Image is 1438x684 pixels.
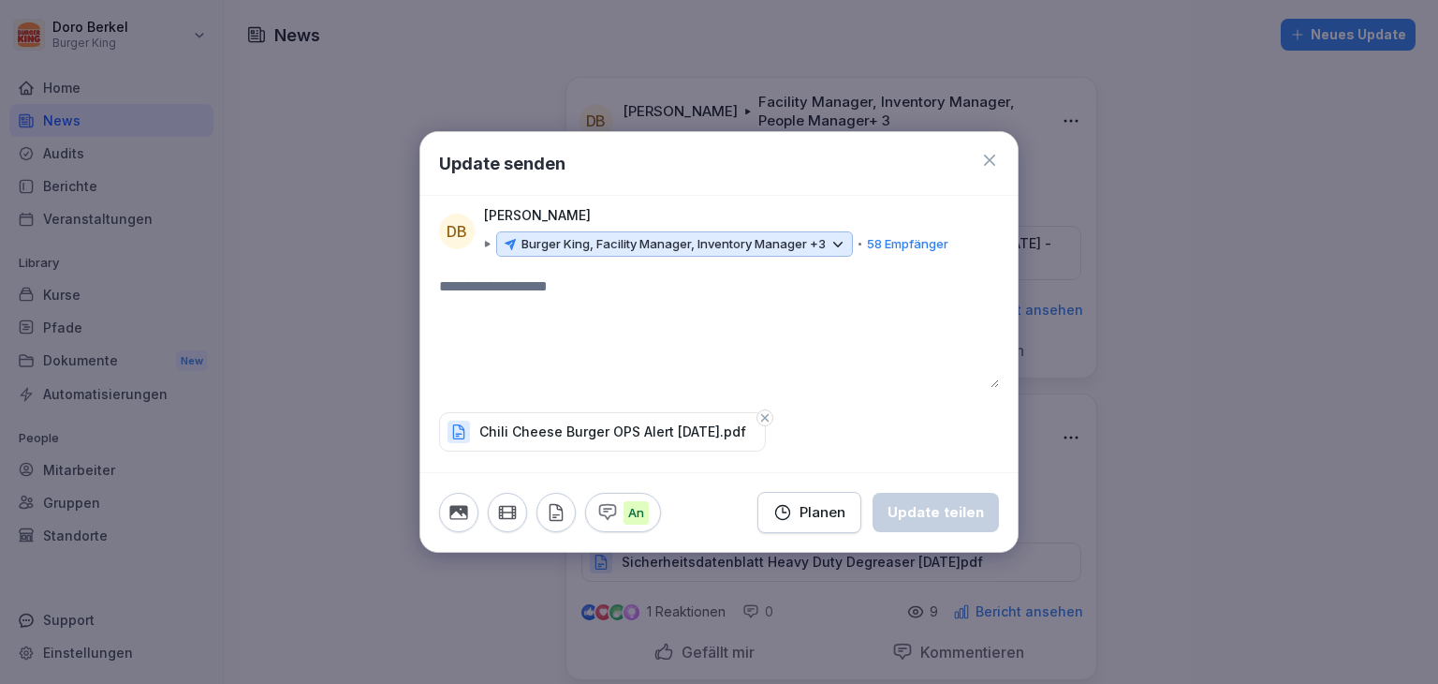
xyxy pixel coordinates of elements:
[439,151,565,176] h1: Update senden
[479,423,746,441] p: Chili Cheese Burger OPS Alert [DATE].pdf
[585,493,661,532] button: An
[521,235,826,254] p: Burger King, Facility Manager, Inventory Manager +3
[873,493,999,532] button: Update teilen
[888,502,984,523] div: Update teilen
[757,492,861,533] button: Planen
[773,502,845,523] div: Planen
[624,501,649,526] p: An
[484,205,591,226] p: [PERSON_NAME]
[439,214,475,249] div: DB
[867,235,948,254] p: 58 Empfänger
